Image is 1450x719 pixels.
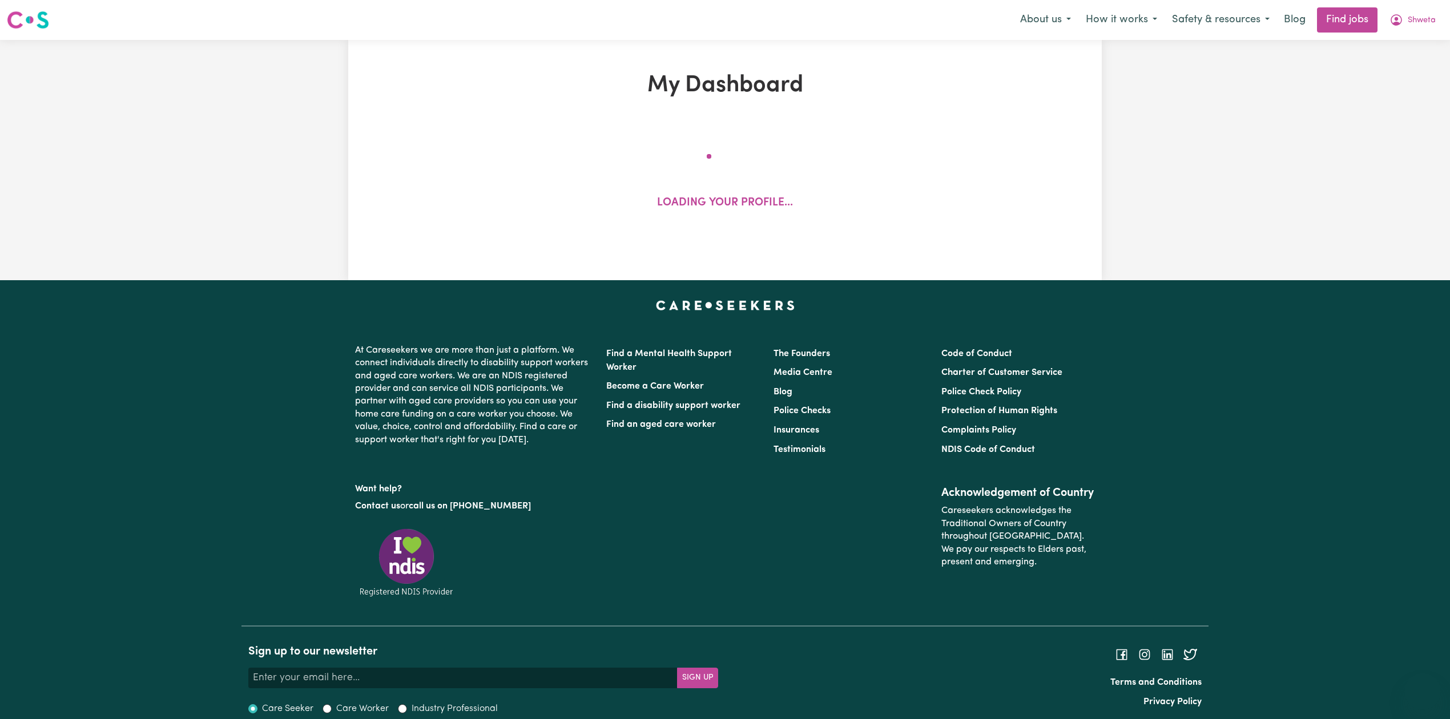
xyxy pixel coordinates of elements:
[1277,7,1312,33] a: Blog
[355,478,593,495] p: Want help?
[1138,650,1151,659] a: Follow Careseekers on Instagram
[1408,14,1436,27] span: Shweta
[1013,8,1078,32] button: About us
[941,349,1012,358] a: Code of Conduct
[1317,7,1377,33] a: Find jobs
[248,645,718,659] h2: Sign up to our newsletter
[941,426,1016,435] a: Complaints Policy
[606,420,716,429] a: Find an aged care worker
[355,527,458,598] img: Registered NDIS provider
[412,702,498,716] label: Industry Professional
[606,382,704,391] a: Become a Care Worker
[7,7,49,33] a: Careseekers logo
[606,349,732,372] a: Find a Mental Health Support Worker
[409,502,531,511] a: call us on [PHONE_NUMBER]
[1382,8,1443,32] button: My Account
[941,445,1035,454] a: NDIS Code of Conduct
[355,502,400,511] a: Contact us
[606,401,740,410] a: Find a disability support worker
[1165,8,1277,32] button: Safety & resources
[355,495,593,517] p: or
[774,445,825,454] a: Testimonials
[941,500,1095,573] p: Careseekers acknowledges the Traditional Owners of Country throughout [GEOGRAPHIC_DATA]. We pay o...
[941,368,1062,377] a: Charter of Customer Service
[1183,650,1197,659] a: Follow Careseekers on Twitter
[774,387,792,397] a: Blog
[1115,650,1129,659] a: Follow Careseekers on Facebook
[7,10,49,30] img: Careseekers logo
[262,702,313,716] label: Care Seeker
[941,406,1057,415] a: Protection of Human Rights
[336,702,389,716] label: Care Worker
[657,195,793,212] p: Loading your profile...
[1404,673,1441,710] iframe: Button to launch messaging window
[1110,678,1202,687] a: Terms and Conditions
[248,668,678,688] input: Enter your email here...
[1143,697,1202,706] a: Privacy Policy
[774,406,831,415] a: Police Checks
[774,426,819,435] a: Insurances
[941,486,1095,500] h2: Acknowledgement of Country
[481,72,969,99] h1: My Dashboard
[1161,650,1174,659] a: Follow Careseekers on LinkedIn
[1078,8,1165,32] button: How it works
[656,301,795,310] a: Careseekers home page
[941,387,1021,397] a: Police Check Policy
[774,368,832,377] a: Media Centre
[774,349,830,358] a: The Founders
[355,340,593,451] p: At Careseekers we are more than just a platform. We connect individuals directly to disability su...
[677,668,718,688] button: Subscribe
